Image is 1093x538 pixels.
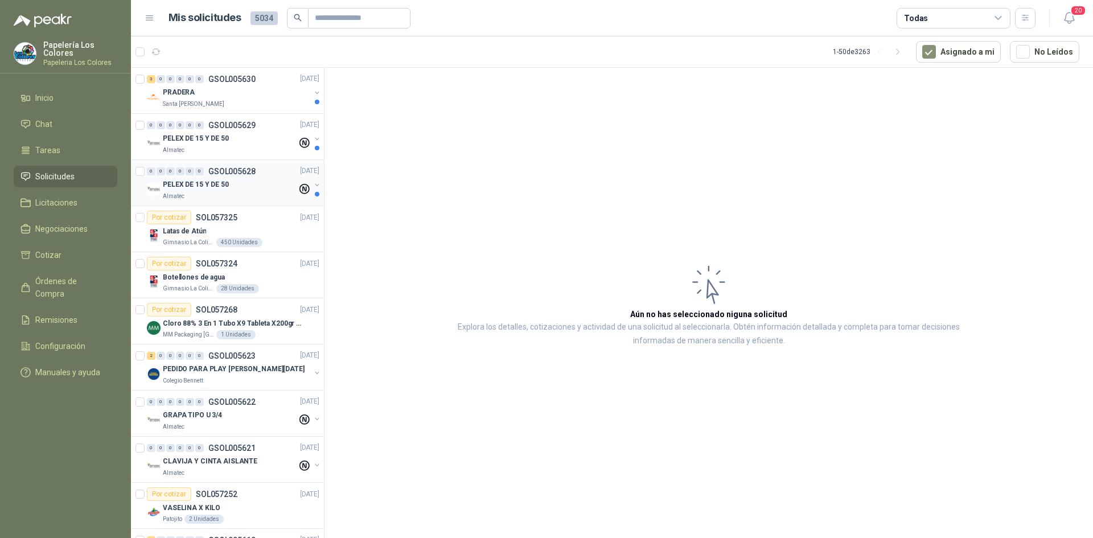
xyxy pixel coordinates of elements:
div: 0 [157,75,165,83]
a: Negociaciones [14,218,117,240]
a: Por cotizarSOL057268[DATE] Company LogoCloro 88% 3 En 1 Tubo X9 Tableta X200gr OxyclMM Packaging ... [131,298,324,344]
div: 0 [166,121,175,129]
div: 0 [195,352,204,360]
p: Latas de Atún [163,226,206,237]
div: 0 [147,444,155,452]
div: 28 Unidades [216,284,259,293]
p: CLAVIJA Y CINTA AISLANTE [163,457,257,467]
p: Papeleria Los Colores [43,59,117,66]
p: [DATE] [300,120,319,131]
a: Inicio [14,87,117,109]
div: 0 [186,121,194,129]
p: Almatec [163,422,184,432]
div: 0 [166,167,175,175]
div: 0 [147,167,155,175]
div: 0 [157,167,165,175]
p: SOL057324 [196,260,237,268]
p: [DATE] [300,212,319,223]
a: 2 0 0 0 0 0 GSOL005623[DATE] Company LogoPEDIDO PARA PLAY [PERSON_NAME][DATE]Colegio Bennett [147,349,322,385]
div: 0 [186,398,194,406]
span: Órdenes de Compra [35,275,106,300]
p: Explora los detalles, cotizaciones y actividad de una solicitud al seleccionarla. Obtén informaci... [438,321,979,348]
span: search [294,14,302,22]
a: Tareas [14,139,117,161]
p: [DATE] [300,489,319,500]
a: Remisiones [14,309,117,331]
div: 0 [195,167,204,175]
span: Configuración [35,340,85,352]
p: Almatec [163,146,184,155]
p: Almatec [163,192,184,201]
a: Chat [14,113,117,135]
a: 0 0 0 0 0 0 GSOL005622[DATE] Company LogoGRAPA TIPO U 3/4Almatec [147,395,322,432]
div: 0 [147,398,155,406]
img: Company Logo [14,43,36,64]
span: Cotizar [35,249,61,261]
a: Por cotizarSOL057325[DATE] Company LogoLatas de AtúnGimnasio La Colina450 Unidades [131,206,324,252]
div: 0 [186,75,194,83]
img: Company Logo [147,367,161,381]
img: Company Logo [147,275,161,289]
span: Solicitudes [35,170,75,183]
div: 0 [157,352,165,360]
a: 0 0 0 0 0 0 GSOL005628[DATE] Company LogoPELEX DE 15 Y DE 50Almatec [147,165,322,201]
img: Company Logo [147,183,161,196]
p: Cloro 88% 3 En 1 Tubo X9 Tableta X200gr Oxycl [163,318,305,329]
button: No Leídos [1010,41,1079,63]
h3: Aún no has seleccionado niguna solicitud [630,308,787,321]
div: 0 [166,398,175,406]
p: Patojito [163,515,182,524]
div: 0 [195,398,204,406]
span: 5034 [250,11,278,25]
span: Negociaciones [35,223,88,235]
div: 0 [157,398,165,406]
span: 20 [1070,5,1086,16]
a: 0 0 0 0 0 0 GSOL005629[DATE] Company LogoPELEX DE 15 Y DE 50Almatec [147,118,322,155]
div: 0 [166,75,175,83]
span: Chat [35,118,52,130]
p: Botellones de agua [163,272,225,283]
p: [DATE] [300,166,319,177]
p: PELEX DE 15 Y DE 50 [163,180,229,191]
a: Cotizar [14,244,117,266]
p: Almatec [163,469,184,478]
p: Colegio Bennett [163,376,203,385]
p: [DATE] [300,351,319,362]
span: Remisiones [35,314,77,326]
p: PRADERA [163,88,195,98]
div: 3 [147,75,155,83]
p: GSOL005623 [208,352,256,360]
span: Licitaciones [35,196,77,209]
p: GSOL005622 [208,398,256,406]
p: GSOL005621 [208,444,256,452]
div: 0 [186,444,194,452]
img: Logo peakr [14,14,72,27]
div: 0 [157,444,165,452]
p: PELEX DE 15 Y DE 50 [163,134,229,145]
p: SOL057252 [196,490,237,498]
p: GRAPA TIPO U 3/4 [163,410,222,421]
p: GSOL005630 [208,75,256,83]
p: SOL057268 [196,306,237,314]
div: 0 [176,75,184,83]
p: Gimnasio La Colina [163,284,214,293]
div: Por cotizar [147,487,191,501]
div: Por cotizar [147,211,191,224]
p: [DATE] [300,74,319,85]
a: Órdenes de Compra [14,270,117,305]
div: 1 - 50 de 3263 [833,43,907,61]
div: 2 Unidades [184,515,224,524]
div: 0 [176,398,184,406]
p: Papelería Los Colores [43,41,117,57]
a: Configuración [14,335,117,357]
div: 0 [157,121,165,129]
p: GSOL005629 [208,121,256,129]
img: Company Logo [147,229,161,243]
span: Manuales y ayuda [35,366,100,379]
button: Asignado a mi [916,41,1001,63]
div: 0 [195,75,204,83]
button: 20 [1059,8,1079,28]
div: 450 Unidades [216,238,262,247]
div: 0 [195,444,204,452]
p: MM Packaging [GEOGRAPHIC_DATA] [163,330,214,339]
